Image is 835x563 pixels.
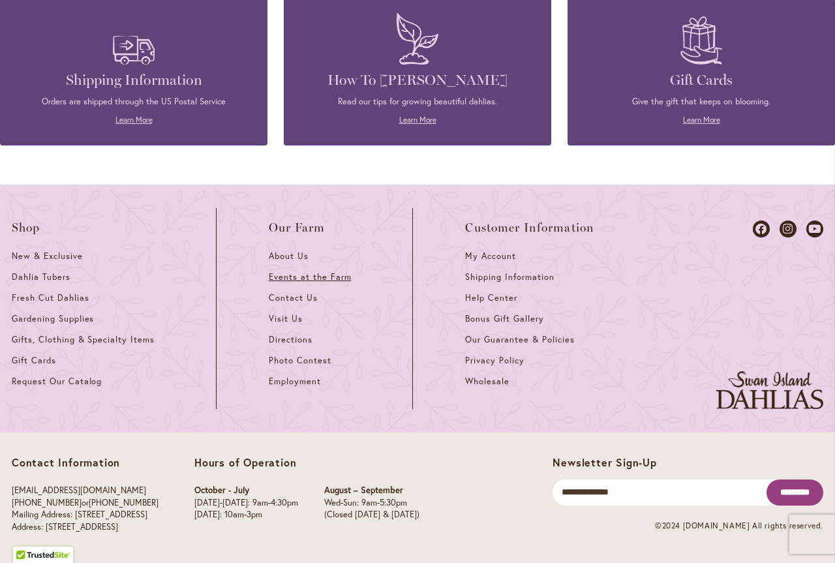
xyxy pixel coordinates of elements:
[12,292,89,303] span: Fresh Cut Dahlias
[269,334,312,345] span: Directions
[399,115,436,125] a: Learn More
[465,313,543,324] span: Bonus Gift Gallery
[12,334,155,345] span: Gifts, Clothing & Specialty Items
[753,221,770,237] a: Dahlias on Facebook
[269,271,351,282] span: Events at the Farm
[683,115,720,125] a: Learn More
[12,497,82,508] a: [PHONE_NUMBER]
[465,221,594,234] span: Customer Information
[780,221,797,237] a: Dahlias on Instagram
[269,221,325,234] span: Our Farm
[12,485,159,533] p: or Mailing Address: [STREET_ADDRESS] Address: [STREET_ADDRESS]
[12,221,40,234] span: Shop
[324,497,419,510] p: Wed-Sun: 9am-5:30pm
[303,71,532,89] h4: How To [PERSON_NAME]
[465,376,509,387] span: Wholesale
[465,355,524,366] span: Privacy Policy
[269,376,321,387] span: Employment
[12,313,94,324] span: Gardening Supplies
[12,355,56,366] span: Gift Cards
[12,251,83,262] span: New & Exclusive
[465,271,554,282] span: Shipping Information
[12,271,70,282] span: Dahlia Tubers
[587,71,815,89] h4: Gift Cards
[269,251,309,262] span: About Us
[20,96,248,108] p: Orders are shipped through the US Postal Service
[115,115,153,125] a: Learn More
[587,96,815,108] p: Give the gift that keeps on blooming.
[20,71,248,89] h4: Shipping Information
[465,251,516,262] span: My Account
[194,497,298,510] p: [DATE]-[DATE]: 9am-4:30pm
[269,355,331,366] span: Photo Contest
[324,485,419,497] p: August – September
[553,455,656,469] span: Newsletter Sign-Up
[12,485,146,496] a: [EMAIL_ADDRESS][DOMAIN_NAME]
[806,221,823,237] a: Dahlias on Youtube
[12,456,159,469] p: Contact Information
[194,485,298,497] p: October - July
[12,376,102,387] span: Request Our Catalog
[194,509,298,521] p: [DATE]: 10am-3pm
[324,509,419,521] p: (Closed [DATE] & [DATE])
[465,334,574,345] span: Our Guarantee & Policies
[269,292,318,303] span: Contact Us
[303,96,532,108] p: Read our tips for growing beautiful dahlias.
[194,456,419,469] p: Hours of Operation
[89,497,159,508] a: [PHONE_NUMBER]
[465,292,517,303] span: Help Center
[269,313,303,324] span: Visit Us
